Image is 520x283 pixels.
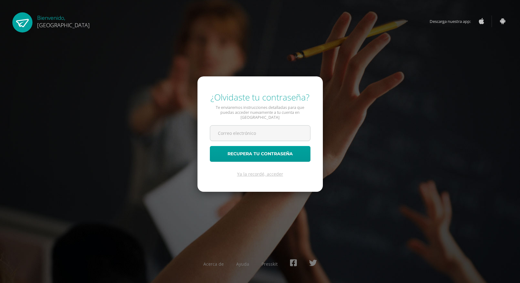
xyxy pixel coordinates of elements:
span: Descarga nuestra app: [430,15,477,27]
div: Bienvenido, [37,12,90,29]
a: Ya la recordé, acceder [237,171,283,177]
a: Ayuda [236,261,249,267]
a: Presskit [262,261,278,267]
span: [GEOGRAPHIC_DATA] [37,21,90,29]
p: Te enviaremos instrucciones detalladas para que puedas acceder nuevamente a tu cuenta en [GEOGRAP... [210,105,310,120]
input: Correo electrónico [210,126,310,141]
button: Recupera tu contraseña [210,146,310,162]
a: Acerca de [203,261,224,267]
div: ¿Olvidaste tu contraseña? [210,91,310,103]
